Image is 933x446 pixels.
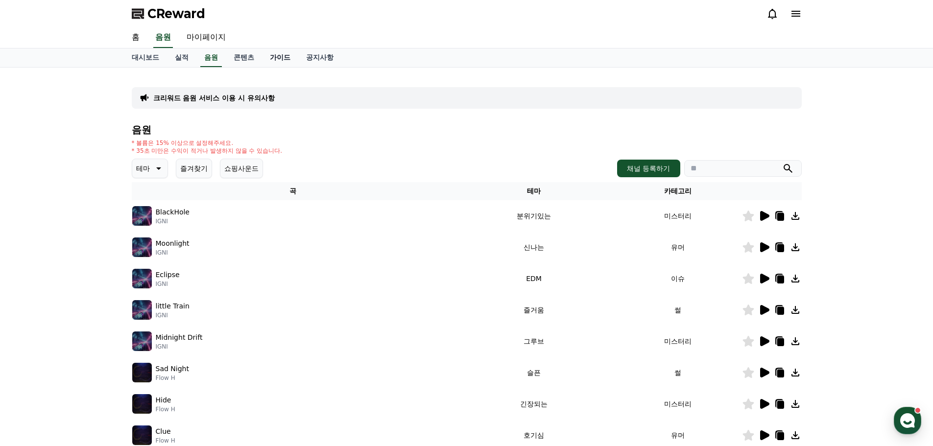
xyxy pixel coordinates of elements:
[614,200,742,232] td: 미스터리
[454,200,613,232] td: 분위기있는
[454,326,613,357] td: 그루브
[124,27,147,48] a: 홈
[179,27,234,48] a: 마이페이지
[298,48,341,67] a: 공지사항
[156,364,189,374] p: Sad Night
[454,357,613,388] td: 슬픈
[132,394,152,414] img: music
[454,232,613,263] td: 신나는
[226,48,262,67] a: 콘텐츠
[156,426,171,437] p: Clue
[614,388,742,420] td: 미스터리
[156,332,203,343] p: Midnight Drift
[153,93,275,103] a: 크리워드 음원 서비스 이용 시 유의사항
[136,162,150,175] p: 테마
[614,357,742,388] td: 썰
[132,147,283,155] p: * 35초 미만은 수익이 적거나 발생하지 않을 수 있습니다.
[614,182,742,200] th: 카테고리
[156,207,190,217] p: BlackHole
[151,325,163,333] span: 설정
[132,300,152,320] img: music
[132,206,152,226] img: music
[90,326,101,333] span: 대화
[147,6,205,22] span: CReward
[156,374,189,382] p: Flow H
[156,238,190,249] p: Moonlight
[454,263,613,294] td: EDM
[167,48,196,67] a: 실적
[220,159,263,178] button: 쇼핑사운드
[614,294,742,326] td: 썰
[132,237,152,257] img: music
[124,48,167,67] a: 대시보드
[156,311,190,319] p: IGNI
[156,405,175,413] p: Flow H
[156,270,180,280] p: Eclipse
[156,343,203,351] p: IGNI
[156,301,190,311] p: little Train
[132,425,152,445] img: music
[132,124,802,135] h4: 음원
[3,310,65,335] a: 홈
[200,48,222,67] a: 음원
[454,294,613,326] td: 즐거움
[614,232,742,263] td: 유머
[156,217,190,225] p: IGNI
[65,310,126,335] a: 대화
[176,159,212,178] button: 즐겨찾기
[132,159,168,178] button: 테마
[617,160,680,177] button: 채널 등록하기
[132,269,152,288] img: music
[156,249,190,257] p: IGNI
[132,139,283,147] p: * 볼륨은 15% 이상으로 설정해주세요.
[454,388,613,420] td: 긴장되는
[156,437,175,445] p: Flow H
[132,363,152,382] img: music
[126,310,188,335] a: 설정
[31,325,37,333] span: 홈
[454,182,613,200] th: 테마
[156,280,180,288] p: IGNI
[132,182,455,200] th: 곡
[614,263,742,294] td: 이슈
[262,48,298,67] a: 가이드
[153,27,173,48] a: 음원
[132,6,205,22] a: CReward
[614,326,742,357] td: 미스터리
[132,331,152,351] img: music
[156,395,171,405] p: Hide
